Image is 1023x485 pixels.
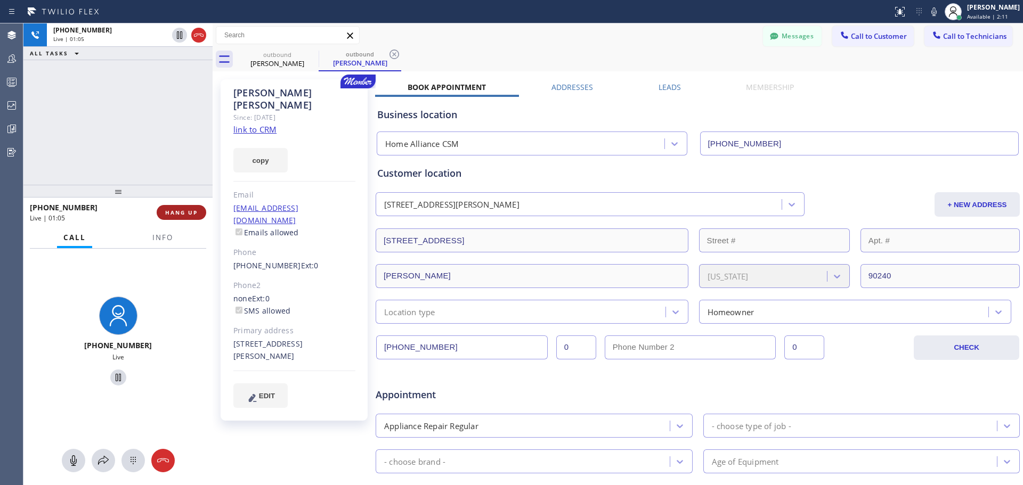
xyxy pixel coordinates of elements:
[860,264,1020,288] input: ZIP
[376,388,589,402] span: Appointment
[233,124,277,135] a: link to CRM
[233,203,298,225] a: [EMAIL_ADDRESS][DOMAIN_NAME]
[233,246,355,259] div: Phone
[237,47,318,71] div: Jade Brandon
[157,205,206,220] button: HANG UP
[860,228,1020,252] input: Apt. #
[301,260,319,270] span: Ext: 0
[233,325,355,337] div: Primary address
[384,455,445,467] div: - choose brand -
[556,335,596,359] input: Ext.
[57,227,92,248] button: Call
[236,228,242,235] input: Emails allowed
[967,13,1008,20] span: Available | 2:11
[233,111,355,124] div: Since: [DATE]
[30,202,98,212] span: [PHONE_NUMBER]
[84,340,152,350] span: [PHONE_NUMBER]
[233,306,290,316] label: SMS allowed
[320,47,400,70] div: Jade Brandon
[112,352,124,361] span: Live
[384,199,519,211] div: [STREET_ADDRESS][PERSON_NAME]
[92,449,115,472] button: Open directory
[699,228,850,252] input: Street #
[30,50,68,57] span: ALL TASKS
[146,227,180,248] button: Info
[384,306,435,318] div: Location type
[237,51,318,59] div: outbound
[216,27,359,44] input: Search
[165,209,198,216] span: HANG UP
[385,138,459,150] div: Home Alliance CSM
[62,449,85,472] button: Mute
[233,280,355,292] div: Phone2
[377,108,1018,122] div: Business location
[712,455,779,467] div: Age of Equipment
[320,50,400,58] div: outbound
[237,59,318,68] div: [PERSON_NAME]
[914,335,1019,360] button: CHECK
[763,26,822,46] button: Messages
[233,383,288,408] button: EDIT
[605,335,776,359] input: Phone Number 2
[30,213,65,223] span: Live | 01:05
[23,47,90,60] button: ALL TASKS
[236,307,242,314] input: SMS allowed
[121,449,145,472] button: Open dialpad
[233,293,355,317] div: none
[376,228,688,252] input: Address
[551,82,593,92] label: Addresses
[233,87,355,111] div: [PERSON_NAME] [PERSON_NAME]
[151,449,175,472] button: Hang up
[252,293,270,303] span: Ext: 0
[700,131,1019,155] input: Phone Number
[233,338,355,363] div: [STREET_ADDRESS][PERSON_NAME]
[927,4,941,19] button: Mute
[924,26,1012,46] button: Call to Technicians
[377,166,1018,180] div: Customer location
[851,31,907,41] span: Call to Customer
[191,28,206,43] button: Hang up
[708,306,754,318] div: Homeowner
[408,82,486,92] label: Book Appointment
[384,420,478,432] div: Appliance Repair Regular
[784,335,824,359] input: Ext. 2
[172,28,187,43] button: Hold Customer
[233,227,299,237] label: Emails allowed
[110,369,126,385] button: Hold Customer
[746,82,794,92] label: Membership
[233,189,355,201] div: Email
[259,392,275,400] span: EDIT
[320,58,400,68] div: [PERSON_NAME]
[233,148,288,172] button: copy
[935,192,1020,217] button: + NEW ADDRESS
[53,26,112,35] span: [PHONE_NUMBER]
[233,260,301,270] a: [PHONE_NUMBER]
[712,420,791,432] div: - choose type of job -
[152,233,173,242] span: Info
[967,3,1020,12] div: [PERSON_NAME]
[659,82,681,92] label: Leads
[376,335,548,359] input: Phone Number
[53,35,84,43] span: Live | 01:05
[943,31,1006,41] span: Call to Technicians
[376,264,688,288] input: City
[63,233,86,242] span: Call
[832,26,914,46] button: Call to Customer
